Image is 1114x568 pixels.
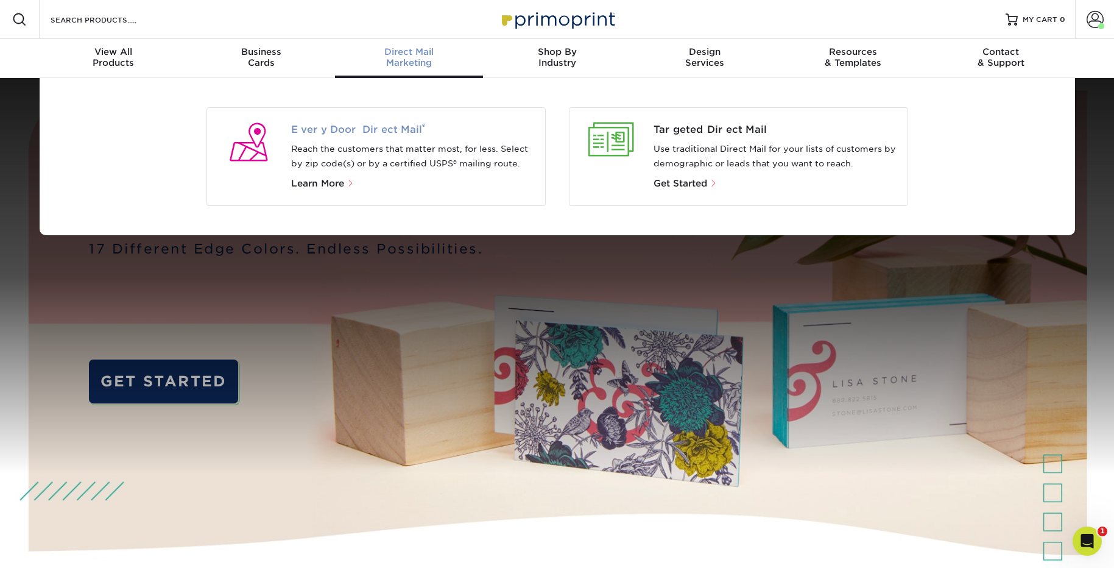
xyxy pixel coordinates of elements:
span: 0 [1060,15,1065,24]
span: View All [40,46,188,57]
span: Get Started [654,178,707,189]
div: Marketing [335,46,483,68]
span: MY CART [1023,15,1057,25]
a: Resources& Templates [779,39,927,78]
a: Targeted Direct Mail [654,122,898,137]
a: Every Door Direct Mail® [291,122,535,137]
a: Direct MailMarketing [335,39,483,78]
span: Resources [779,46,927,57]
input: SEARCH PRODUCTS..... [49,12,168,27]
span: Business [187,46,335,57]
span: Contact [927,46,1075,57]
iframe: Intercom live chat [1073,527,1102,556]
span: Direct Mail [335,46,483,57]
sup: ® [422,122,425,131]
a: View AllProducts [40,39,188,78]
a: Get Started [654,179,717,188]
a: BusinessCards [187,39,335,78]
div: Products [40,46,188,68]
div: Cards [187,46,335,68]
div: Industry [483,46,631,68]
a: DesignServices [631,39,779,78]
p: Reach the customers that matter most, for less. Select by zip code(s) or by a certified USPS® mai... [291,142,535,171]
div: Services [631,46,779,68]
p: Use traditional Direct Mail for your lists of customers by demographic or leads that you want to ... [654,142,898,171]
span: Shop By [483,46,631,57]
div: & Templates [779,46,927,68]
span: 1 [1098,527,1107,536]
a: Learn More [291,179,359,188]
img: Primoprint [496,6,618,32]
span: Design [631,46,779,57]
span: Every Door Direct Mail [291,122,535,137]
span: Learn More [291,178,344,189]
a: Shop ByIndustry [483,39,631,78]
a: Contact& Support [927,39,1075,78]
div: & Support [927,46,1075,68]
